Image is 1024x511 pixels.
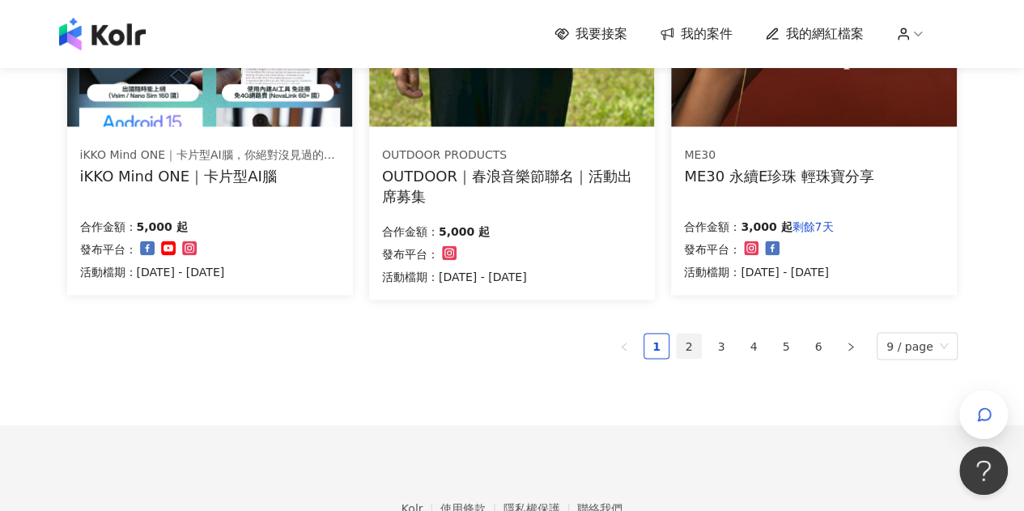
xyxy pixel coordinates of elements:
[137,217,188,236] p: 5,000 起
[611,333,637,359] li: Previous Page
[382,166,642,207] div: OUTDOOR｜春浪音樂節聯名｜活動出席募集
[80,166,339,186] div: iKKO Mind ONE｜卡片型AI腦
[708,333,734,359] li: 3
[709,334,733,358] a: 3
[838,333,864,359] button: right
[838,333,864,359] li: Next Page
[80,240,137,259] p: 發布平台：
[741,333,767,359] li: 4
[684,240,741,259] p: 發布平台：
[382,267,527,287] p: 活動檔期：[DATE] - [DATE]
[805,333,831,359] li: 6
[846,342,856,351] span: right
[684,217,741,236] p: 合作金額：
[676,333,702,359] li: 2
[877,332,958,360] div: Page Size
[382,147,641,164] div: OUTDOOR PRODUCTS
[644,333,669,359] li: 1
[382,245,439,264] p: 發布平台：
[644,334,669,358] a: 1
[554,25,627,43] a: 我要接案
[774,334,798,358] a: 5
[59,18,146,50] img: logo
[806,334,831,358] a: 6
[80,147,339,164] div: iKKO Mind ONE｜卡片型AI腦，你絕對沒見過的超強AI設備
[681,25,733,43] span: 我的案件
[677,334,701,358] a: 2
[80,217,137,236] p: 合作金額：
[786,25,864,43] span: 我的網紅檔案
[886,333,948,359] span: 9 / page
[959,446,1008,495] iframe: Help Scout Beacon - Open
[741,217,792,236] p: 3,000 起
[439,222,490,241] p: 5,000 起
[382,222,439,241] p: 合作金額：
[792,217,833,236] p: 剩餘7天
[684,166,874,186] div: ME30 永續E珍珠 輕珠寶分享
[619,342,629,351] span: left
[660,25,733,43] a: 我的案件
[684,262,833,282] p: 活動檔期：[DATE] - [DATE]
[765,25,864,43] a: 我的網紅檔案
[576,25,627,43] span: 我要接案
[684,147,874,164] div: ME30
[611,333,637,359] button: left
[80,262,225,282] p: 活動檔期：[DATE] - [DATE]
[741,334,766,358] a: 4
[773,333,799,359] li: 5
